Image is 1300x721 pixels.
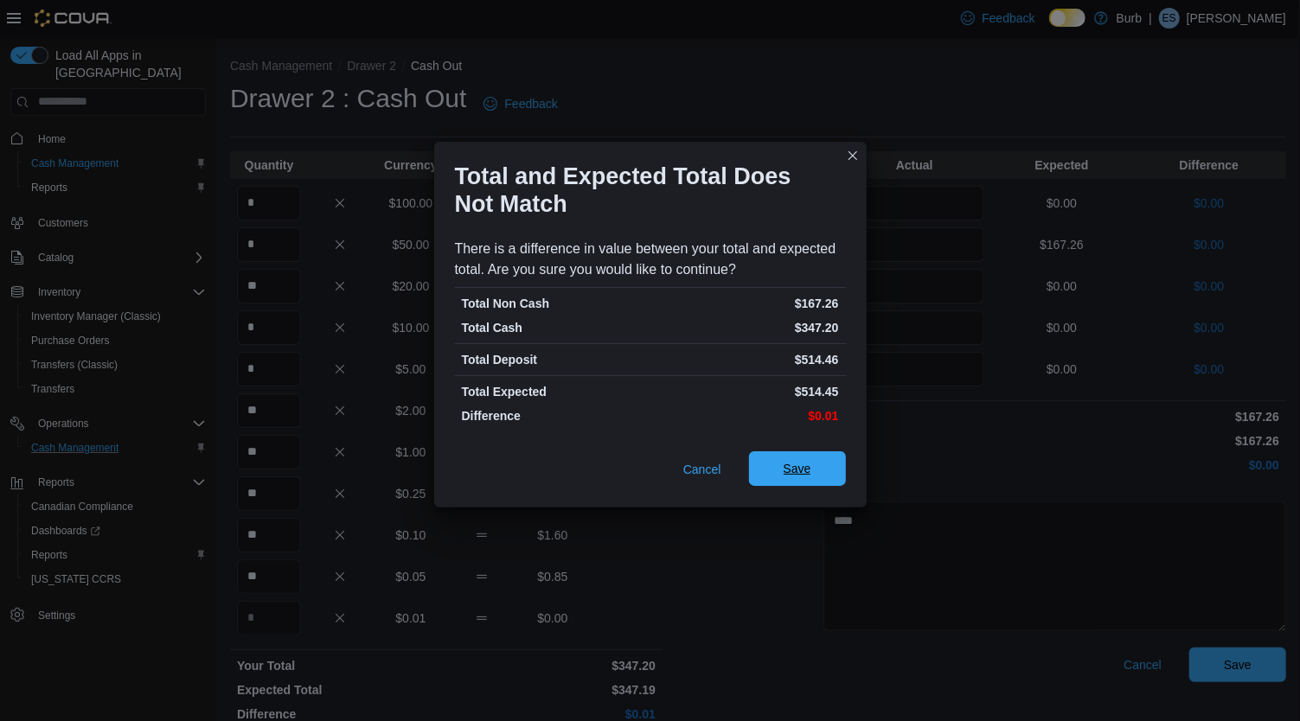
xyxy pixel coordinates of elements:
div: There is a difference in value between your total and expected total. Are you sure you would like... [455,239,846,280]
p: Total Non Cash [462,295,647,312]
p: $167.26 [654,295,839,312]
p: Total Cash [462,319,647,336]
p: Difference [462,407,647,424]
p: Total Deposit [462,351,647,368]
span: Save [784,460,811,477]
p: $514.46 [654,351,839,368]
button: Save [749,451,846,486]
p: $514.45 [654,383,839,400]
span: Cancel [683,461,721,478]
p: Total Expected [462,383,647,400]
h1: Total and Expected Total Does Not Match [455,163,832,218]
p: $0.01 [654,407,839,424]
button: Closes this modal window [842,145,863,166]
p: $347.20 [654,319,839,336]
button: Cancel [676,452,728,487]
